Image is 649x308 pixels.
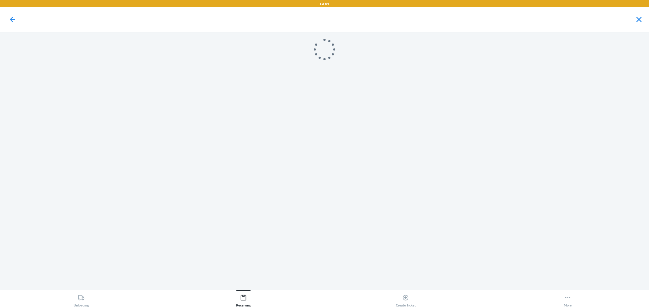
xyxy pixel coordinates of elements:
div: Create Ticket [396,292,416,307]
div: Unloading [74,292,89,307]
button: Create Ticket [325,290,487,307]
button: Receiving [162,290,324,307]
button: More [487,290,649,307]
div: Receiving [236,292,251,307]
p: LAX1 [320,1,329,7]
div: More [564,292,572,307]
